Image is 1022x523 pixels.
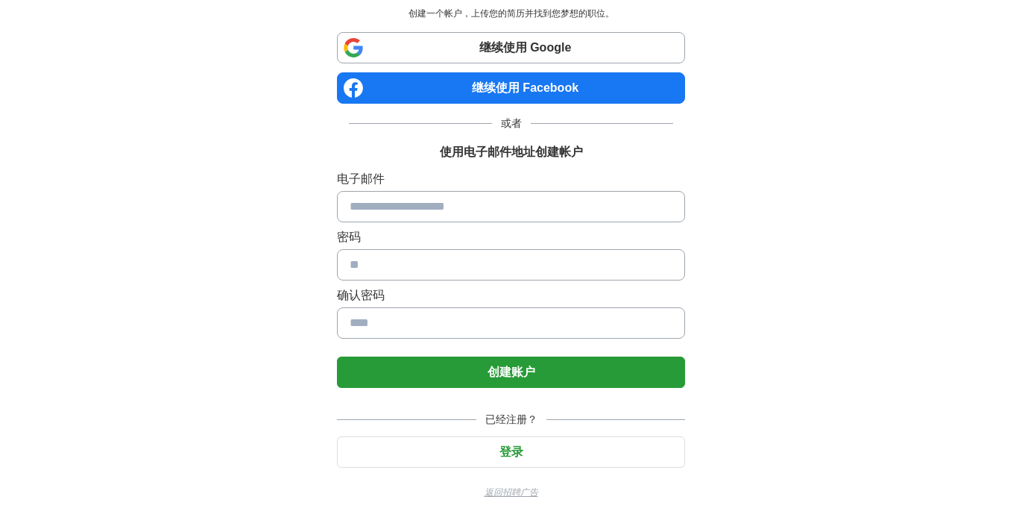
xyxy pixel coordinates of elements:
[337,445,685,458] a: 登录
[488,366,535,378] font: 创建账户
[337,486,685,499] a: 返回招聘广告
[485,413,537,425] font: 已经注册？
[499,445,523,458] font: 登录
[501,117,522,129] font: 或者
[440,145,583,158] font: 使用电子邮件地址创建帐户
[479,41,572,54] font: 继续使用 Google
[337,357,685,388] button: 创建账户
[337,289,385,301] font: 确认密码
[472,81,578,94] font: 继续使用 Facebook
[337,436,685,468] button: 登录
[337,231,361,243] font: 密码
[485,487,538,498] font: 返回招聘广告
[337,72,685,104] a: 继续使用 Facebook
[337,32,685,63] a: 继续使用 Google
[337,172,385,185] font: 电子邮件
[409,8,614,19] font: 创建一个帐户，上传您的简历并找到您梦想的职位。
